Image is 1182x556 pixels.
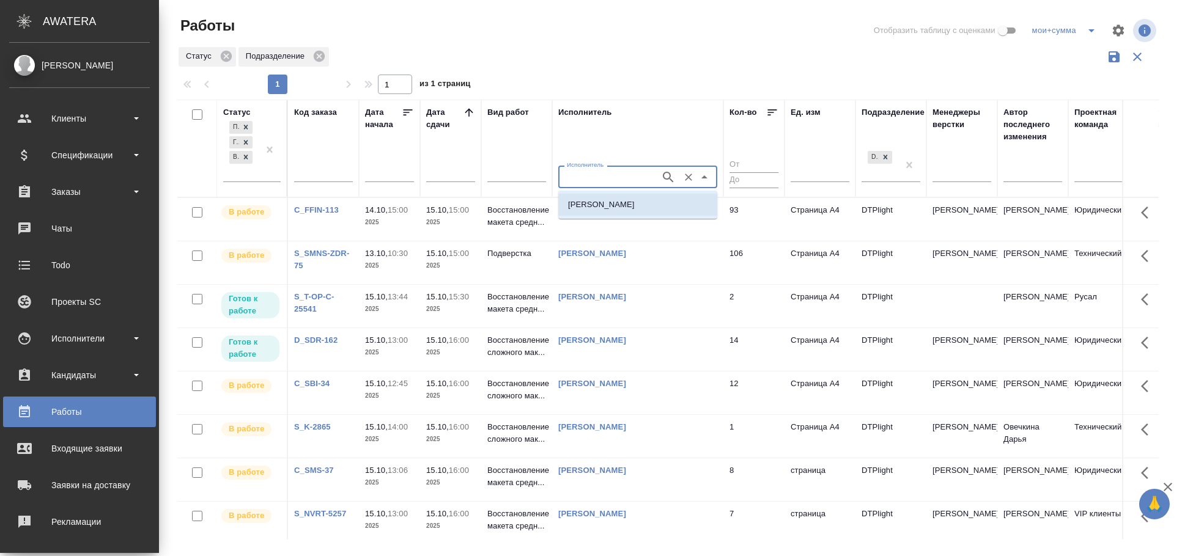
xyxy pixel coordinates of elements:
p: [PERSON_NAME] [933,378,991,390]
div: Исполнитель [558,106,612,119]
div: Дата начала [365,106,402,131]
a: Проекты SC [3,287,156,317]
p: Восстановление макета средн... [487,464,546,489]
p: [PERSON_NAME] [933,421,991,433]
p: 13.10, [365,249,388,258]
p: Подверстка [487,247,546,260]
td: 7 [723,502,785,544]
p: В работе [229,206,264,218]
span: 🙏 [1144,491,1165,517]
p: Подразделение [246,50,309,62]
p: 2025 [365,520,414,532]
td: 93 [723,198,785,241]
p: В работе [229,466,264,478]
span: Работы [177,16,235,35]
p: [PERSON_NAME] [933,508,991,520]
div: Заказы [9,183,150,201]
td: [PERSON_NAME] [997,241,1068,284]
a: C_SMS-37 [294,466,334,475]
p: 2025 [365,346,414,359]
p: Статус [186,50,216,62]
td: Юридический [1068,198,1139,241]
p: [PERSON_NAME] [933,247,991,260]
div: Дата сдачи [426,106,463,131]
div: Вид работ [487,106,529,119]
div: Подразделение [862,106,925,119]
p: 13:06 [388,466,408,475]
p: 16:00 [449,422,469,431]
div: Статус [179,47,236,67]
div: Подбор [229,121,239,134]
td: Овечкина Дарья [997,415,1068,458]
button: Очистить [680,169,697,186]
p: 2025 [365,390,414,402]
div: Исполнитель выполняет работу [220,464,281,481]
td: Страница А4 [785,285,855,327]
p: 13:44 [388,292,408,301]
button: Поиск [659,168,678,186]
button: Сбросить фильтры [1126,45,1149,68]
input: От [730,158,778,173]
div: Проектная команда [1074,106,1133,131]
td: 12 [723,371,785,414]
div: Исполнитель выполняет работу [220,247,281,264]
p: 15.10, [426,466,449,475]
span: Отобразить таблицу с оценками [874,24,995,37]
input: До [730,172,778,188]
td: DTPlight [855,328,926,371]
div: DTPlight [866,150,893,165]
p: 15.10, [426,205,449,214]
p: 2025 [426,303,475,315]
a: S_K-2865 [294,422,331,431]
td: DTPlight [855,241,926,284]
td: DTPlight [855,415,926,458]
td: DTPlight [855,198,926,241]
a: D_SDR-162 [294,335,338,345]
p: 2025 [426,390,475,402]
p: 2025 [426,216,475,229]
td: [PERSON_NAME] [997,285,1068,327]
div: Подбор, Готов к работе, В работе [228,135,254,150]
td: DTPlight [855,285,926,327]
button: Здесь прячутся важные кнопки [1134,415,1163,444]
td: [PERSON_NAME] [997,371,1068,414]
button: Здесь прячутся важные кнопки [1134,458,1163,488]
p: 16:00 [449,466,469,475]
p: 2025 [426,477,475,489]
div: Исполнитель может приступить к работе [220,291,281,320]
td: Русал [1068,285,1139,327]
button: Здесь прячутся важные кнопки [1134,241,1163,271]
div: Спецификации [9,146,150,164]
td: Технический [1068,415,1139,458]
p: 2025 [365,303,414,315]
p: [PERSON_NAME] [933,204,991,216]
a: Рекламации [3,507,156,537]
button: Здесь прячутся важные кнопки [1134,502,1163,531]
a: S_NVRT-5257 [294,509,346,518]
div: Входящие заявки [9,439,150,458]
div: В работе [229,151,239,164]
a: Чаты [3,213,156,244]
td: DTPlight [855,371,926,414]
p: 2025 [426,260,475,272]
p: Восстановление сложного мак... [487,378,546,402]
p: 15.10, [426,509,449,518]
div: split button [1029,21,1104,40]
div: Менеджеры верстки [933,106,991,131]
p: 2025 [365,260,414,272]
p: 15.10, [365,422,388,431]
p: 13:00 [388,335,408,345]
p: 15:00 [388,205,408,214]
td: [PERSON_NAME] [997,502,1068,544]
span: из 1 страниц [419,76,471,94]
div: AWATERA [43,9,159,34]
p: В работе [229,379,264,392]
button: 🙏 [1139,489,1170,519]
p: [PERSON_NAME] [933,464,991,477]
div: Заявки на доставку [9,476,150,494]
a: [PERSON_NAME] [558,379,626,388]
p: Восстановление сложного мак... [487,421,546,445]
p: [PERSON_NAME] [933,334,991,346]
td: [PERSON_NAME] [997,458,1068,501]
div: Чаты [9,219,150,238]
